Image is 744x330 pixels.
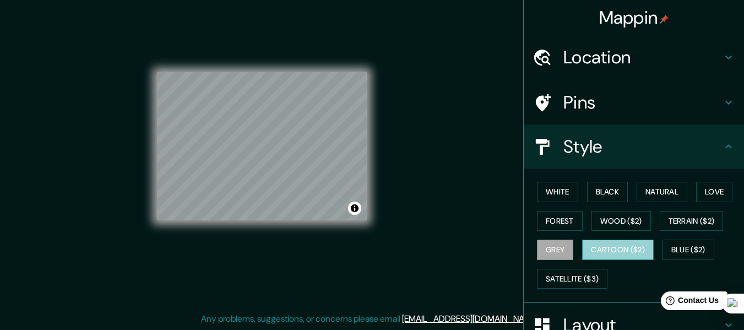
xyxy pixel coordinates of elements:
[524,80,744,125] div: Pins
[537,182,578,202] button: White
[696,182,732,202] button: Love
[563,91,722,113] h4: Pins
[348,202,361,215] button: Toggle attribution
[582,240,654,260] button: Cartoon ($2)
[563,46,722,68] h4: Location
[637,182,687,202] button: Natural
[157,72,367,220] canvas: Map
[201,312,540,326] p: Any problems, suggestions, or concerns please email .
[563,136,722,158] h4: Style
[524,125,744,169] div: Style
[591,211,651,231] button: Wood ($2)
[402,313,538,324] a: [EMAIL_ADDRESS][DOMAIN_NAME]
[587,182,628,202] button: Black
[537,269,607,289] button: Satellite ($3)
[662,240,714,260] button: Blue ($2)
[537,211,583,231] button: Forest
[660,15,669,24] img: pin-icon.png
[524,35,744,79] div: Location
[660,211,724,231] button: Terrain ($2)
[537,240,573,260] button: Grey
[599,7,669,29] h4: Mappin
[646,287,732,318] iframe: Help widget launcher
